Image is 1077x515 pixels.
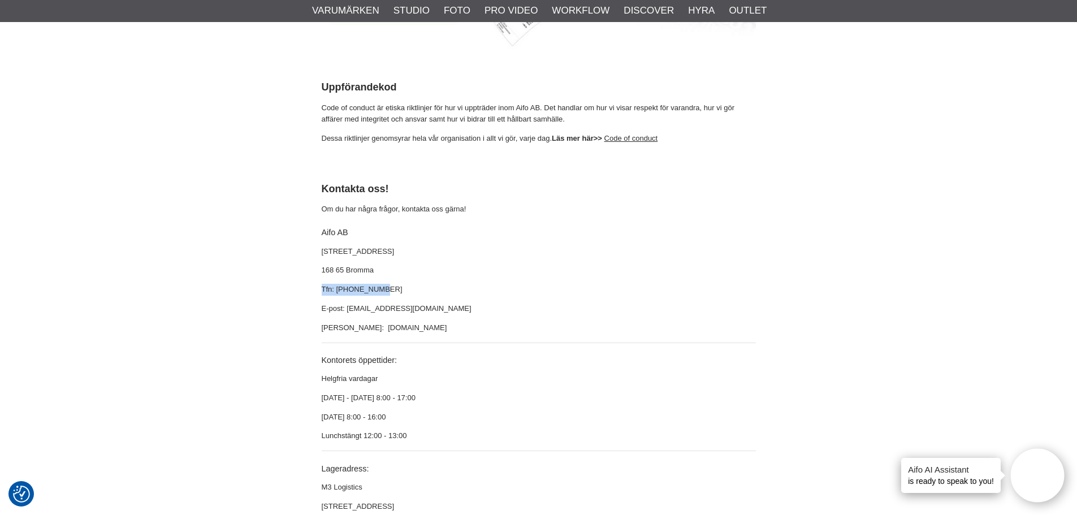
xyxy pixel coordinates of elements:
[322,322,756,334] p: [PERSON_NAME]: [DOMAIN_NAME]
[322,463,756,474] h4: Lageradress:
[322,284,756,296] p: Tfn: [PHONE_NUMBER]
[13,484,30,504] button: Samtyckesinställningar
[322,392,756,404] p: [DATE] - [DATE] 8:00 - 17:00
[393,3,430,18] a: Studio
[322,412,756,423] p: [DATE] 8:00 - 16:00
[322,501,756,513] p: [STREET_ADDRESS]
[322,80,756,94] h2: Uppförandekod
[322,246,756,258] p: [STREET_ADDRESS]
[901,458,1001,493] div: is ready to speak to you!
[624,3,674,18] a: Discover
[552,3,609,18] a: Workflow
[322,482,756,494] p: M3 Logistics
[322,303,756,315] p: E-post: [EMAIL_ADDRESS][DOMAIN_NAME]
[485,3,538,18] a: Pro Video
[322,182,756,196] h2: Kontakta oss!
[604,134,658,142] a: Code of conduct
[13,486,30,503] img: Revisit consent button
[322,265,756,276] p: 168 65 Bromma
[322,373,756,385] p: Helgfria vardagar
[322,430,756,442] p: Lunchstängt 12:00 - 13:00
[322,227,756,238] h4: Aifo AB
[322,354,756,366] h4: Kontorets öppettider:
[322,133,756,145] p: Dessa riktlinjer genomsyrar hela vår organisation i allt vi gör, varje dag.
[322,204,756,215] p: Om du har några frågor, kontakta oss gärna!
[552,134,602,142] strong: Läs mer här>>
[322,102,756,126] p: Code of conduct är etiska riktlinjer för hur vi uppträder inom Aifo AB. Det handlar om hur vi vis...
[444,3,470,18] a: Foto
[908,464,994,475] h4: Aifo AI Assistant
[688,3,715,18] a: Hyra
[312,3,379,18] a: Varumärken
[729,3,767,18] a: Outlet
